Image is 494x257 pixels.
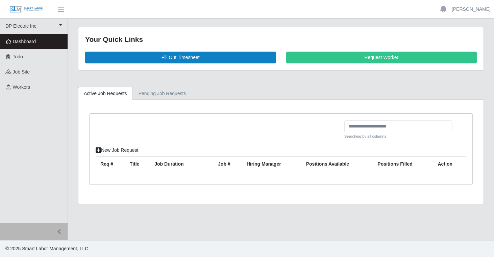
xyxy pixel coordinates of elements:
th: Job # [214,156,243,172]
th: Job Duration [150,156,202,172]
img: SLM Logo [9,6,43,13]
a: Fill Out Timesheet [85,52,276,63]
a: Pending Job Requests [133,87,192,100]
span: Workers [13,84,30,90]
a: Active Job Requests [78,87,133,100]
a: Request Worker [286,52,477,63]
span: job site [13,69,30,75]
span: Dashboard [13,39,36,44]
th: Positions Available [302,156,374,172]
a: New Job Request [91,144,143,156]
th: Title [126,156,150,172]
span: © 2025 Smart Labor Management, LLC [5,246,88,251]
th: Hiring Manager [243,156,302,172]
th: Action [434,156,466,172]
div: Your Quick Links [85,34,477,45]
th: Positions Filled [373,156,434,172]
a: [PERSON_NAME] [452,6,491,13]
small: Searching by all columns [344,134,452,139]
span: Todo [13,54,23,59]
th: Req # [96,156,126,172]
